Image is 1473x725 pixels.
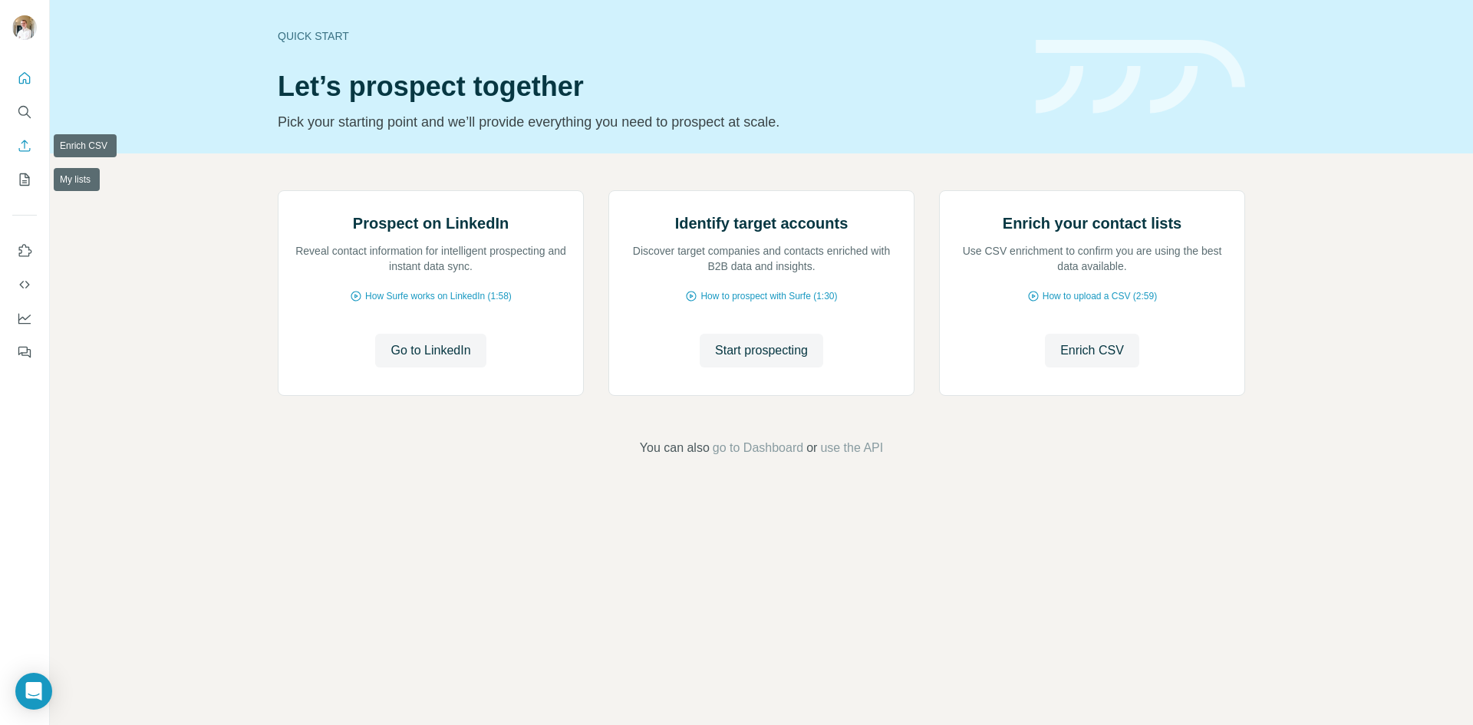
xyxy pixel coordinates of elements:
span: or [806,439,817,457]
button: Feedback [12,338,37,366]
button: Use Surfe API [12,271,37,298]
h2: Identify target accounts [675,213,849,234]
span: How Surfe works on LinkedIn (1:58) [365,289,512,303]
button: use the API [820,439,883,457]
p: Use CSV enrichment to confirm you are using the best data available. [955,243,1229,274]
button: Search [12,98,37,126]
div: Quick start [278,28,1017,44]
img: Avatar [12,15,37,40]
button: Enrich CSV [1045,334,1139,367]
p: Pick your starting point and we’ll provide everything you need to prospect at scale. [278,111,1017,133]
button: Enrich CSV [12,132,37,160]
button: Quick start [12,64,37,92]
span: How to prospect with Surfe (1:30) [700,289,837,303]
h2: Prospect on LinkedIn [353,213,509,234]
button: Go to LinkedIn [375,334,486,367]
img: banner [1036,40,1245,114]
span: How to upload a CSV (2:59) [1043,289,1157,303]
span: Enrich CSV [1060,341,1124,360]
p: Reveal contact information for intelligent prospecting and instant data sync. [294,243,568,274]
button: Use Surfe on LinkedIn [12,237,37,265]
p: Discover target companies and contacts enriched with B2B data and insights. [624,243,898,274]
div: Open Intercom Messenger [15,673,52,710]
h2: Enrich your contact lists [1003,213,1181,234]
h1: Let’s prospect together [278,71,1017,102]
span: Go to LinkedIn [390,341,470,360]
span: You can also [640,439,710,457]
span: Start prospecting [715,341,808,360]
button: Dashboard [12,305,37,332]
button: Start prospecting [700,334,823,367]
button: My lists [12,166,37,193]
button: go to Dashboard [713,439,803,457]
